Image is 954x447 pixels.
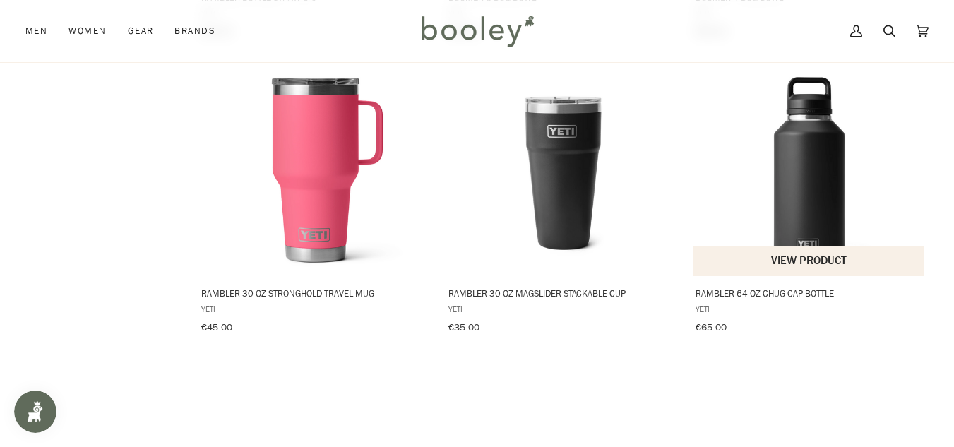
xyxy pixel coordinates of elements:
img: YETI Rambler 30 oz MagSlider Stackable Cup Black - Booley Galway [456,64,668,276]
a: Rambler 30 oz MagSlider Stackable Cup [446,64,679,338]
span: €65.00 [696,321,727,334]
img: Yeti Rambler 30 oz Stronghold Travel Mug Tropical Pink - Booley Galway [210,64,422,276]
span: Gear [128,24,154,38]
a: Rambler 64 oz Chug Cap Bottle [693,64,926,338]
span: Men [25,24,47,38]
span: Rambler 64 oz Chug Cap Bottle [696,287,924,299]
button: View product [693,246,924,276]
span: Brands [174,24,215,38]
span: Rambler 30 oz MagSlider Stackable Cup [448,287,676,299]
span: Women [68,24,106,38]
span: Rambler 30 oz Stronghold Travel Mug [201,287,429,299]
span: YETI [448,303,676,315]
img: Booley [415,11,539,52]
span: YETI [696,303,924,315]
iframe: Button to open loyalty program pop-up [14,391,56,433]
span: €45.00 [201,321,232,334]
span: €35.00 [448,321,479,334]
a: Rambler 30 oz Stronghold Travel Mug [199,64,431,338]
img: YETI Rambler 64 oz Chug Cap Bottle Black - Booley Galway [703,64,915,276]
span: YETI [201,303,429,315]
